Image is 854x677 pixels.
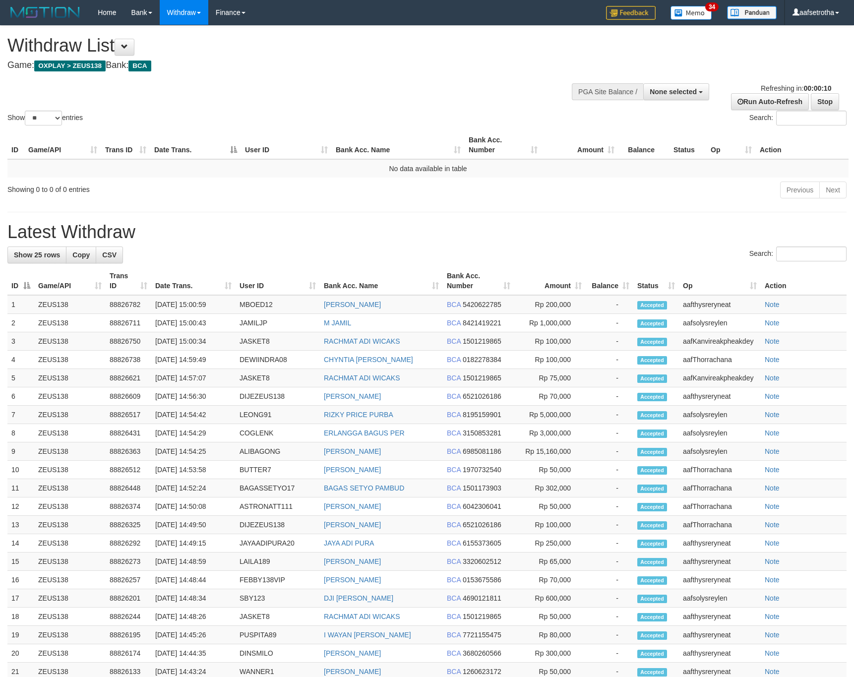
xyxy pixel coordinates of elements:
[727,6,777,19] img: panduan.png
[679,461,761,479] td: aafThorrachana
[586,553,633,571] td: -
[236,553,320,571] td: LAILA189
[447,301,461,308] span: BCA
[66,246,96,263] a: Copy
[324,337,400,345] a: RACHMAT ADI WICAKS
[7,406,34,424] td: 7
[514,497,586,516] td: Rp 50,000
[780,182,820,198] a: Previous
[514,406,586,424] td: Rp 5,000,000
[7,181,349,194] div: Showing 0 to 0 of 0 entries
[514,479,586,497] td: Rp 302,000
[7,571,34,589] td: 16
[679,589,761,608] td: aafsolysreylen
[34,608,106,626] td: ZEUS138
[765,301,780,308] a: Note
[514,314,586,332] td: Rp 1,000,000
[586,295,633,314] td: -
[7,424,34,442] td: 8
[765,594,780,602] a: Note
[151,332,236,351] td: [DATE] 15:00:34
[236,351,320,369] td: DEWIINDRA08
[637,356,667,365] span: Accepted
[765,429,780,437] a: Note
[72,251,90,259] span: Copy
[324,447,381,455] a: [PERSON_NAME]
[765,319,780,327] a: Note
[776,246,847,261] input: Search:
[447,447,461,455] span: BCA
[151,314,236,332] td: [DATE] 15:00:43
[463,374,501,382] span: Copy 1501219865 to clipboard
[586,571,633,589] td: -
[447,319,461,327] span: BCA
[637,595,667,603] span: Accepted
[765,484,780,492] a: Note
[765,502,780,510] a: Note
[7,608,34,626] td: 18
[705,2,719,11] span: 34
[151,461,236,479] td: [DATE] 14:53:58
[7,314,34,332] td: 2
[463,521,501,529] span: Copy 6521026186 to clipboard
[34,497,106,516] td: ZEUS138
[761,84,831,92] span: Refreshing in:
[463,337,501,345] span: Copy 1501219865 to clipboard
[324,356,413,364] a: CHYNTIA [PERSON_NAME]
[447,484,461,492] span: BCA
[679,553,761,571] td: aafthysreryneat
[514,553,586,571] td: Rp 65,000
[586,442,633,461] td: -
[679,516,761,534] td: aafThorrachana
[7,534,34,553] td: 14
[514,461,586,479] td: Rp 50,000
[443,267,514,295] th: Bank Acc. Number: activate to sort column ascending
[765,411,780,419] a: Note
[819,182,847,198] a: Next
[7,159,849,178] td: No data available in table
[637,466,667,475] span: Accepted
[514,589,586,608] td: Rp 600,000
[463,557,501,565] span: Copy 3320602512 to clipboard
[34,295,106,314] td: ZEUS138
[151,295,236,314] td: [DATE] 15:00:59
[447,521,461,529] span: BCA
[637,576,667,585] span: Accepted
[586,369,633,387] td: -
[34,571,106,589] td: ZEUS138
[572,83,643,100] div: PGA Site Balance /
[106,461,151,479] td: 88826512
[236,461,320,479] td: BUTTER7
[151,571,236,589] td: [DATE] 14:48:44
[463,356,501,364] span: Copy 0182278384 to clipboard
[151,267,236,295] th: Date Trans.: activate to sort column ascending
[514,442,586,461] td: Rp 15,160,000
[586,387,633,406] td: -
[7,131,24,159] th: ID
[514,608,586,626] td: Rp 50,000
[514,424,586,442] td: Rp 3,000,000
[7,222,847,242] h1: Latest Withdraw
[447,356,461,364] span: BCA
[765,337,780,345] a: Note
[151,534,236,553] td: [DATE] 14:49:15
[447,337,461,345] span: BCA
[765,631,780,639] a: Note
[236,571,320,589] td: FEBBY138VIP
[803,84,831,92] strong: 00:00:10
[151,351,236,369] td: [DATE] 14:59:49
[463,594,501,602] span: Copy 4690121811 to clipboard
[671,6,712,20] img: Button%20Memo.svg
[7,553,34,571] td: 15
[765,668,780,676] a: Note
[106,387,151,406] td: 88826609
[151,516,236,534] td: [DATE] 14:49:50
[463,502,501,510] span: Copy 6042306041 to clipboard
[514,351,586,369] td: Rp 100,000
[324,631,411,639] a: I WAYAN [PERSON_NAME]
[637,613,667,621] span: Accepted
[106,626,151,644] td: 88826195
[463,484,501,492] span: Copy 1501173903 to clipboard
[34,553,106,571] td: ZEUS138
[324,576,381,584] a: [PERSON_NAME]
